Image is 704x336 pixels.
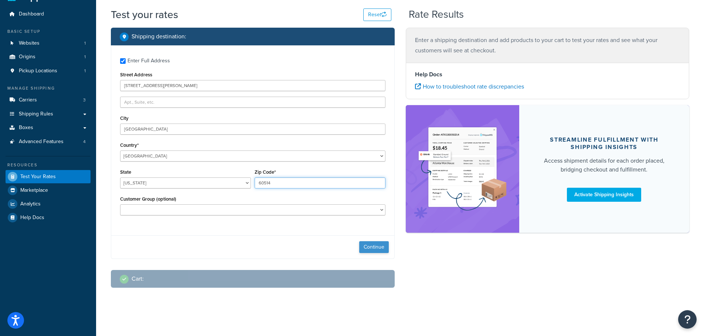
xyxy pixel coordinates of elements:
h1: Test your rates [111,7,178,22]
h2: Shipping destination : [132,33,186,40]
span: Origins [19,54,35,60]
a: Pickup Locations1 [6,64,91,78]
label: Customer Group (optional) [120,196,176,202]
p: Enter a shipping destination and add products to your cart to test your rates and see what your c... [415,35,680,56]
span: Analytics [20,201,41,207]
span: Shipping Rules [19,111,53,117]
span: Carriers [19,97,37,103]
input: Apt., Suite, etc. [120,97,385,108]
label: Street Address [120,72,152,77]
a: Shipping Rules [6,107,91,121]
a: Help Docs [6,211,91,224]
span: Websites [19,40,40,46]
span: Advanced Features [19,139,64,145]
button: Open Resource Center [678,310,697,329]
li: Origins [6,50,91,64]
span: 1 [84,54,86,60]
a: Websites1 [6,37,91,50]
label: Zip Code* [255,169,276,175]
button: Continue [359,241,389,253]
a: Origins1 [6,50,91,64]
span: Dashboard [19,11,44,17]
h2: Rate Results [409,9,464,20]
a: Activate Shipping Insights [567,188,641,202]
h4: Help Docs [415,70,680,79]
a: Boxes [6,121,91,135]
label: State [120,169,131,175]
a: Carriers3 [6,93,91,107]
span: Marketplace [20,187,48,194]
div: Enter Full Address [127,56,170,66]
li: Pickup Locations [6,64,91,78]
li: Websites [6,37,91,50]
h2: Cart : [132,276,144,282]
span: Test Your Rates [20,174,56,180]
a: Dashboard [6,7,91,21]
a: How to troubleshoot rate discrepancies [415,82,524,91]
label: Country* [120,142,139,148]
div: Resources [6,162,91,168]
a: Analytics [6,197,91,211]
label: City [120,115,129,121]
div: Basic Setup [6,28,91,35]
span: 3 [83,97,86,103]
a: Advanced Features4 [6,135,91,149]
span: Pickup Locations [19,68,57,74]
li: Carriers [6,93,91,107]
img: feature-image-si-e24932ea9b9fcd0ff835db86be1ff8d589347e8876e1638d903ea230a36726be.png [417,116,508,222]
input: Enter Full Address [120,58,126,64]
span: 4 [83,139,86,145]
span: 1 [84,40,86,46]
a: Test Your Rates [6,170,91,183]
a: Marketplace [6,184,91,197]
li: Advanced Features [6,135,91,149]
div: Manage Shipping [6,85,91,91]
span: 1 [84,68,86,74]
span: Boxes [19,125,33,131]
div: Access shipment details for each order placed, bridging checkout and fulfillment. [537,156,672,174]
span: Help Docs [20,215,44,221]
button: Reset [363,8,391,21]
div: Streamline Fulfillment with Shipping Insights [537,136,672,151]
